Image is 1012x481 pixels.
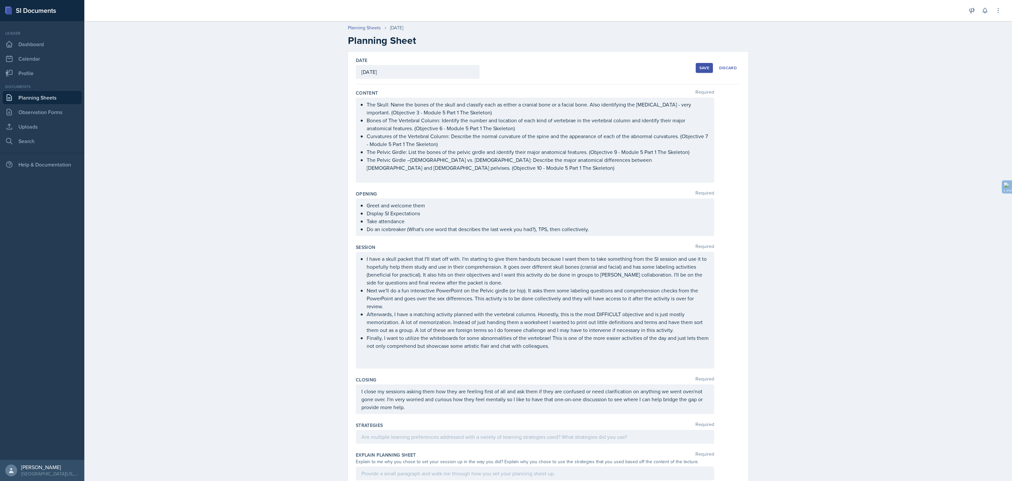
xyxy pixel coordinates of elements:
[367,310,709,334] p: Afterwards, I have a matching activity planned with the vertebral columns. Honestly, this is the ...
[348,24,381,31] a: Planning Sheets
[695,452,714,458] span: Required
[3,135,82,148] a: Search
[695,90,714,96] span: Required
[21,464,79,470] div: [PERSON_NAME]
[21,470,79,477] div: [GEOGRAPHIC_DATA][US_STATE]
[3,105,82,119] a: Observation Forms
[367,132,709,148] p: Curvatures of the Vertebral Column: Describe the normal curvature of the spine and the appearance...
[356,90,378,96] label: Content
[367,255,709,286] p: I have a skull packet that I'll start off with. I'm starting to give them handouts because I want...
[348,35,748,46] h2: Planning Sheet
[367,148,709,156] p: The Pelvic Girdle: List the bones of the pelvic girdle and identify their major anatomical featur...
[367,156,709,172] p: The Pelvic Girdle –[DEMOGRAPHIC_DATA] vs. [DEMOGRAPHIC_DATA]: Describe the major anatomical diffe...
[367,116,709,132] p: Bones of The Vertebral Column: Identify the number and location of each kind of vertebrae in the ...
[696,63,713,73] button: Save
[367,334,709,350] p: Finally, I want to utilize the whiteboards for some abnormalities of the vertebrae! This is one o...
[3,67,82,80] a: Profile
[3,30,82,36] div: Leader
[716,63,741,73] button: Discard
[356,422,383,429] label: Strategies
[3,84,82,90] div: Documents
[3,52,82,65] a: Calendar
[695,244,714,251] span: Required
[3,38,82,51] a: Dashboard
[367,225,709,233] p: Do an icebreaker (What's one word that describes the last week you had?), TPS, then collectively.
[695,376,714,383] span: Required
[367,217,709,225] p: Take attendance
[361,387,709,411] p: I close my sessions asking them how they are feeling first of all and ask them if they are confus...
[699,65,709,71] div: Save
[3,91,82,104] a: Planning Sheets
[390,24,403,31] div: [DATE]
[695,422,714,429] span: Required
[356,57,367,64] label: Date
[367,209,709,217] p: Display SI Expectations
[3,158,82,171] div: Help & Documentation
[356,244,375,251] label: Session
[356,452,416,458] label: Explain Planning Sheet
[356,458,714,465] div: Explain to me why you chose to set your session up in the way you did? Explain why you chose to u...
[356,376,376,383] label: Closing
[719,65,737,71] div: Discard
[367,201,709,209] p: Greet and welcome them
[3,120,82,133] a: Uploads
[367,286,709,310] p: Next we'll do a fun interactive PowerPoint on the Pelvic girdle (or hip). It asks them some label...
[367,101,709,116] p: The Skull: Name the bones of the skull and classify each as either a cranial bone or a facial bon...
[356,191,377,197] label: Opening
[695,191,714,197] span: Required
